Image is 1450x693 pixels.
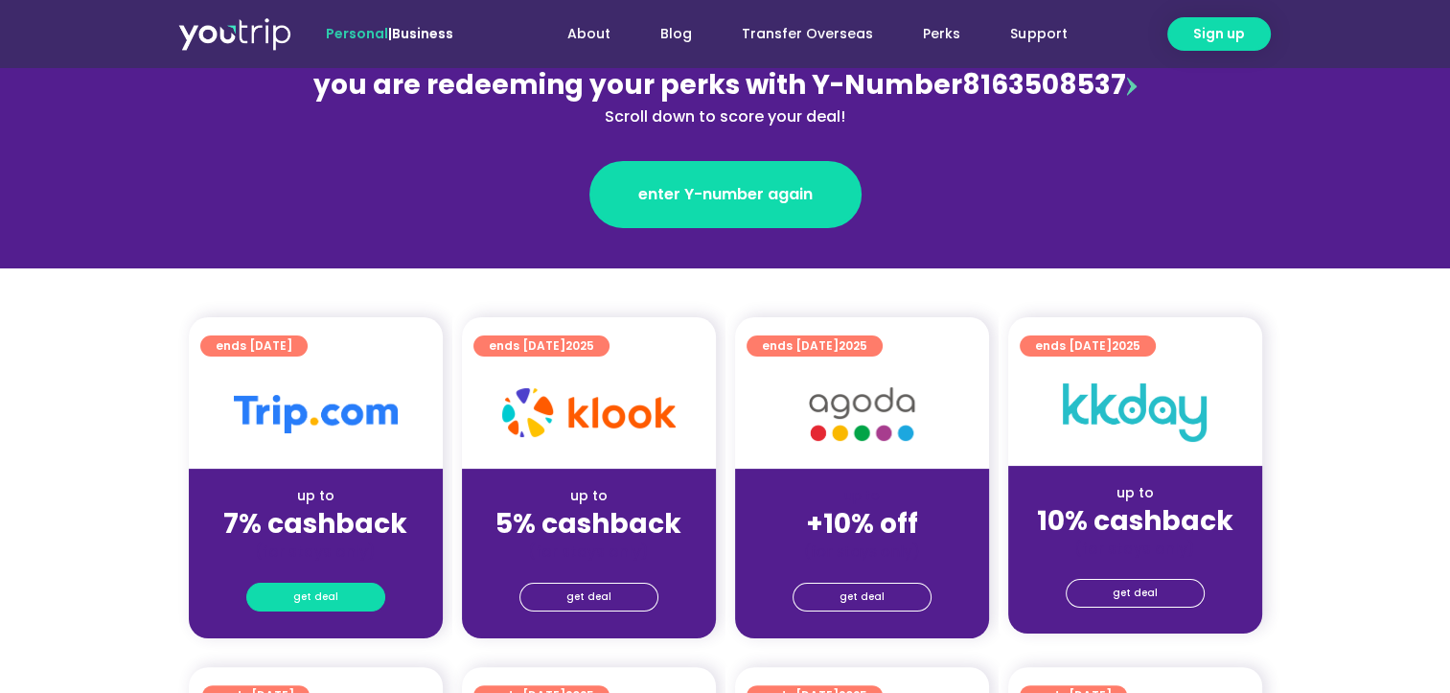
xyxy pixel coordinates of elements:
span: ends [DATE] [489,335,594,357]
a: Support [985,16,1092,52]
strong: 5% cashback [495,505,681,543]
span: ends [DATE] [1035,335,1140,357]
span: 2025 [1112,337,1140,354]
span: ends [DATE] [216,335,292,357]
a: get deal [246,583,385,612]
span: enter Y-number again [638,183,813,206]
span: 2025 [565,337,594,354]
span: 2025 [839,337,867,354]
span: get deal [293,584,338,611]
a: ends [DATE]2025 [1020,335,1156,357]
div: up to [477,486,701,506]
span: up to [844,486,880,505]
div: up to [204,486,427,506]
a: Business [392,24,453,43]
a: About [542,16,635,52]
div: (for stays only) [1024,539,1247,559]
nav: Menu [505,16,1092,52]
span: get deal [1113,580,1158,607]
a: Perks [898,16,985,52]
a: Sign up [1167,17,1271,51]
a: get deal [1066,579,1205,608]
div: Scroll down to score your deal! [310,105,1141,128]
strong: 7% cashback [223,505,407,543]
span: get deal [840,584,885,611]
a: ends [DATE]2025 [473,335,610,357]
strong: +10% off [806,505,918,543]
div: (for stays only) [477,542,701,562]
a: get deal [519,583,658,612]
a: ends [DATE] [200,335,308,357]
a: Blog [635,16,717,52]
a: ends [DATE]2025 [747,335,883,357]
span: get deal [566,584,611,611]
span: | [326,24,453,43]
div: up to [1024,483,1247,503]
div: (for stays only) [750,542,974,562]
div: (for stays only) [204,542,427,562]
a: Transfer Overseas [717,16,898,52]
a: get deal [793,583,932,612]
span: Sign up [1193,24,1245,44]
a: enter Y-number again [589,161,862,228]
span: ends [DATE] [762,335,867,357]
strong: 10% cashback [1037,502,1233,540]
span: Personal [326,24,388,43]
span: you are redeeming your perks with Y-Number [313,66,962,104]
div: 8163508537 [310,65,1141,128]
